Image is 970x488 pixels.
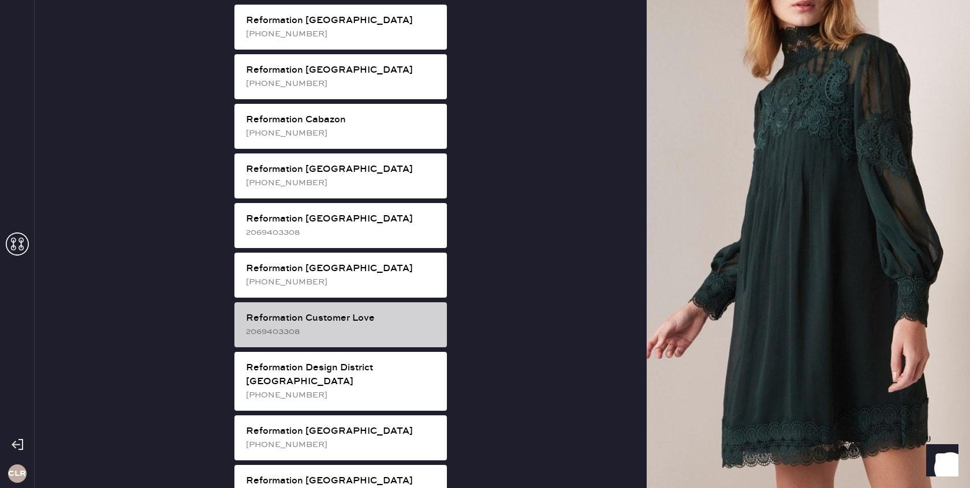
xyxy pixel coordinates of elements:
div: [PHONE_NUMBER] [246,389,438,401]
iframe: Front Chat [915,436,965,486]
div: Reformation Design District [GEOGRAPHIC_DATA] [246,361,438,389]
div: Reformation Customer Love [246,311,438,325]
div: [PHONE_NUMBER] [246,28,438,40]
div: Reformation [GEOGRAPHIC_DATA] [246,14,438,28]
div: [PHONE_NUMBER] [246,127,438,140]
div: Reformation [GEOGRAPHIC_DATA] [246,262,438,276]
div: 2069403308 [246,325,438,338]
h3: CLR [8,470,26,478]
div: [PHONE_NUMBER] [246,438,438,451]
div: Reformation [GEOGRAPHIC_DATA] [246,63,438,77]
div: [PHONE_NUMBER] [246,177,438,189]
div: Reformation [GEOGRAPHIC_DATA] [246,212,438,226]
div: Reformation [GEOGRAPHIC_DATA] [246,425,438,438]
div: Reformation Cabazon [246,113,438,127]
div: [PHONE_NUMBER] [246,276,438,288]
div: Reformation [GEOGRAPHIC_DATA] [246,474,438,488]
div: Reformation [GEOGRAPHIC_DATA] [246,163,438,177]
div: 2069403308 [246,226,438,239]
div: [PHONE_NUMBER] [246,77,438,90]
